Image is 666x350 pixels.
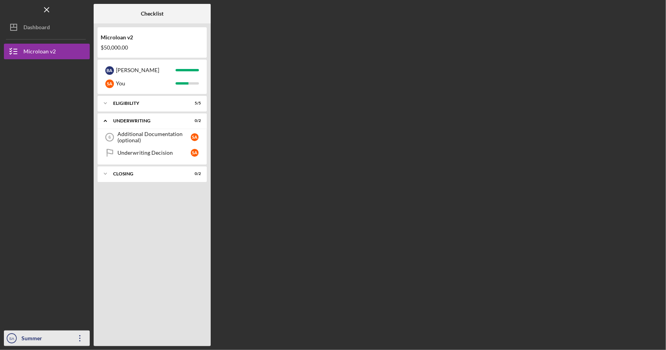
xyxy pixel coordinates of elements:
[113,118,181,123] div: Underwriting
[117,150,191,156] div: Underwriting Decision
[191,133,199,141] div: S A
[117,131,191,143] div: Additional Documentation (optional)
[187,171,201,176] div: 0 / 2
[4,19,90,35] button: Dashboard
[101,145,203,161] a: Underwriting DecisionSA
[105,66,114,75] div: B A
[113,101,181,106] div: Eligibility
[101,44,204,51] div: $50,000.00
[141,11,163,17] b: Checklist
[4,44,90,59] button: Microloan v2
[113,171,181,176] div: Closing
[4,331,90,346] button: SASummer [PERSON_NAME]
[116,64,176,77] div: [PERSON_NAME]
[187,101,201,106] div: 5 / 5
[23,19,50,37] div: Dashboard
[191,149,199,157] div: S A
[101,34,204,41] div: Microloan v2
[108,135,111,140] tspan: 6
[101,129,203,145] a: 6Additional Documentation (optional)SA
[9,336,14,341] text: SA
[187,118,201,123] div: 0 / 2
[105,80,114,88] div: S A
[116,77,176,90] div: You
[23,44,56,61] div: Microloan v2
